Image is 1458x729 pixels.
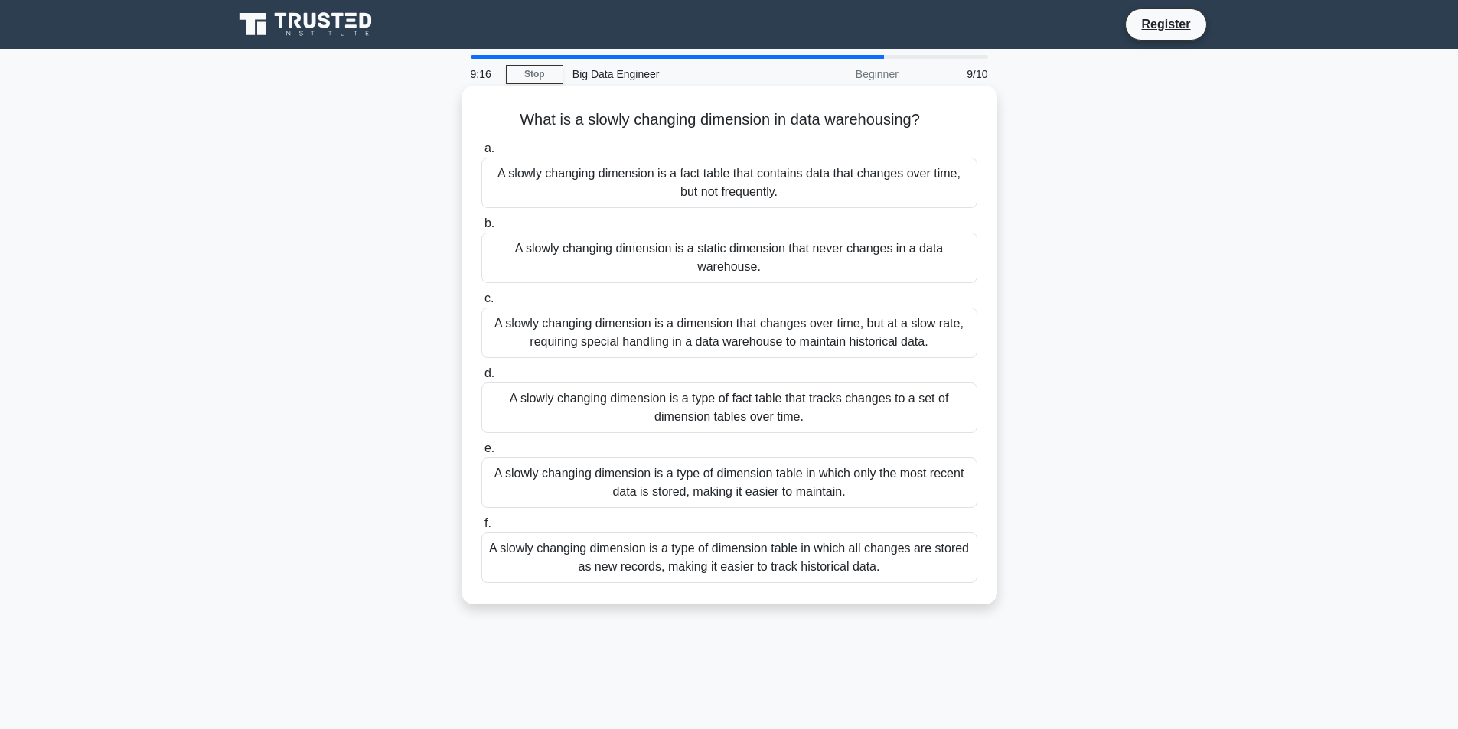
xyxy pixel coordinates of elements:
div: A slowly changing dimension is a type of dimension table in which all changes are stored as new r... [481,532,977,583]
div: Big Data Engineer [563,59,774,89]
span: d. [484,366,494,379]
div: A slowly changing dimension is a type of fact table that tracks changes to a set of dimension tab... [481,382,977,433]
h5: What is a slowly changing dimension in data warehousing? [480,110,979,130]
div: A slowly changing dimension is a type of dimension table in which only the most recent data is st... [481,457,977,508]
a: Register [1132,15,1199,34]
span: b. [484,216,494,229]
div: 9:16 [462,59,506,89]
div: Beginner [774,59,908,89]
a: Stop [506,65,563,84]
span: c. [484,291,494,304]
div: 9/10 [908,59,997,89]
span: f. [484,516,491,529]
span: a. [484,142,494,155]
div: A slowly changing dimension is a dimension that changes over time, but at a slow rate, requiring ... [481,308,977,358]
div: A slowly changing dimension is a static dimension that never changes in a data warehouse. [481,233,977,283]
span: e. [484,441,494,454]
div: A slowly changing dimension is a fact table that contains data that changes over time, but not fr... [481,158,977,208]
